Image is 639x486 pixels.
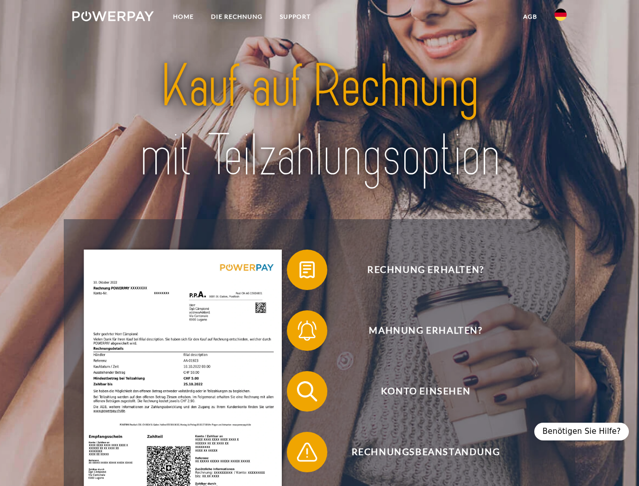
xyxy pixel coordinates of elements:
img: qb_bill.svg [294,257,320,282]
button: Rechnung erhalten? [287,250,550,290]
button: Rechnungsbeanstandung [287,432,550,472]
a: Home [164,8,202,26]
span: Rechnungsbeanstandung [302,432,549,472]
span: Rechnung erhalten? [302,250,549,290]
a: SUPPORT [271,8,319,26]
img: title-powerpay_de.svg [97,49,542,194]
img: de [555,9,567,21]
button: Mahnung erhalten? [287,310,550,351]
a: DIE RECHNUNG [202,8,271,26]
button: Konto einsehen [287,371,550,412]
img: qb_bell.svg [294,318,320,343]
div: Benötigen Sie Hilfe? [534,423,629,440]
img: qb_search.svg [294,379,320,404]
a: agb [515,8,546,26]
span: Mahnung erhalten? [302,310,549,351]
img: logo-powerpay-white.svg [72,11,154,21]
img: qb_warning.svg [294,439,320,465]
span: Konto einsehen [302,371,549,412]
